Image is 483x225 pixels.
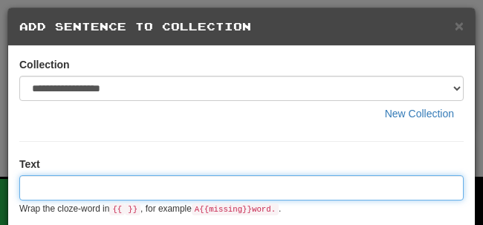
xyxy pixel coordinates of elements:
[109,203,125,215] code: {{
[455,18,464,33] button: Close
[19,57,70,72] label: Collection
[19,19,464,34] h5: Add Sentence to Collection
[192,203,279,215] code: A {{ missing }} word.
[375,101,464,126] button: New Collection
[455,17,464,34] span: ×
[19,203,281,214] small: Wrap the cloze-word in , for example .
[125,203,140,215] code: }}
[19,157,40,172] label: Text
